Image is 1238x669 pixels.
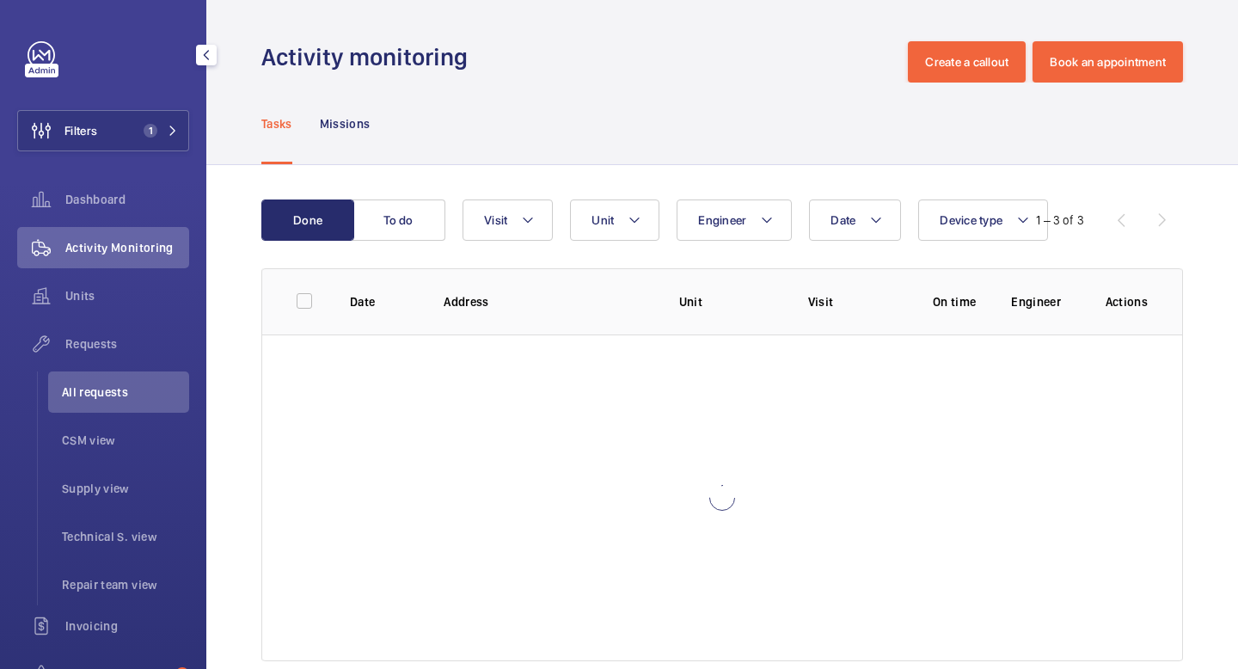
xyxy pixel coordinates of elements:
p: Date [350,293,416,310]
button: Unit [570,199,659,241]
p: Address [444,293,651,310]
span: Unit [591,213,614,227]
span: Dashboard [65,191,189,208]
h1: Activity monitoring [261,41,478,73]
span: Invoicing [65,617,189,635]
div: 1 – 3 of 3 [1036,212,1084,229]
span: Requests [65,335,189,353]
button: Device type [918,199,1048,241]
span: 1 [144,124,157,138]
span: Visit [484,213,507,227]
p: Unit [679,293,781,310]
span: Units [65,287,189,304]
button: Create a callout [908,41,1026,83]
span: All requests [62,384,189,401]
span: Engineer [698,213,746,227]
p: On time [925,293,984,310]
p: Tasks [261,115,292,132]
span: Supply view [62,480,189,497]
p: Visit [808,293,898,310]
p: Actions [1106,293,1148,310]
span: Activity Monitoring [65,239,189,256]
button: Filters1 [17,110,189,151]
span: CSM view [62,432,189,449]
span: Technical S. view [62,528,189,545]
button: Book an appointment [1033,41,1183,83]
span: Filters [64,122,97,139]
p: Missions [320,115,371,132]
span: Date [830,213,855,227]
p: Engineer [1011,293,1077,310]
button: To do [352,199,445,241]
button: Done [261,199,354,241]
button: Visit [463,199,553,241]
button: Date [809,199,901,241]
span: Device type [940,213,1002,227]
span: Repair team view [62,576,189,593]
button: Engineer [677,199,792,241]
